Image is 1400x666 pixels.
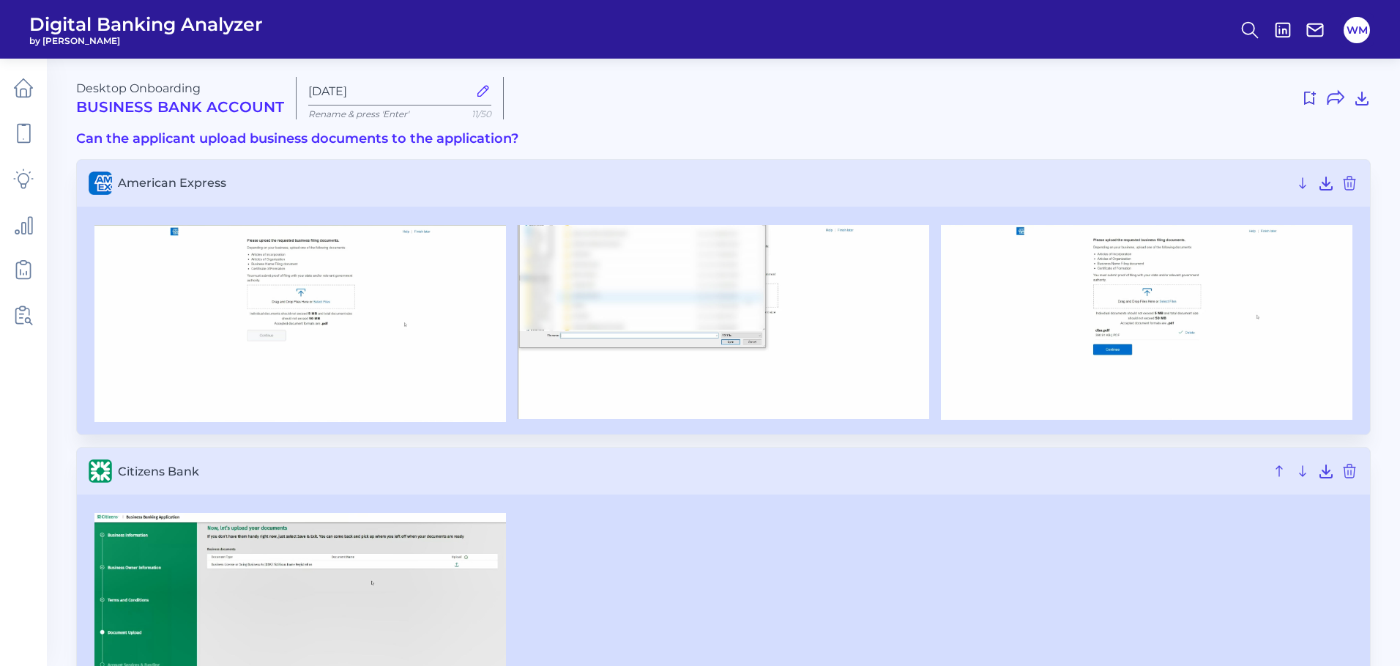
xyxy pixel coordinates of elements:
div: Desktop Onboarding [76,81,284,116]
span: Citizens Bank [118,465,1265,478]
span: Digital Banking Analyzer [29,13,263,35]
h3: Can the applicant upload business documents to the application? [76,131,1371,147]
img: American Express [94,225,506,423]
p: Rename & press 'Enter' [308,108,491,119]
img: American Express [941,225,1352,421]
img: American Express [518,225,929,419]
button: WM [1344,17,1370,43]
span: American Express [118,176,1288,190]
h2: Business Bank Account [76,98,284,116]
span: 11/50 [472,108,491,119]
span: by [PERSON_NAME] [29,35,263,46]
